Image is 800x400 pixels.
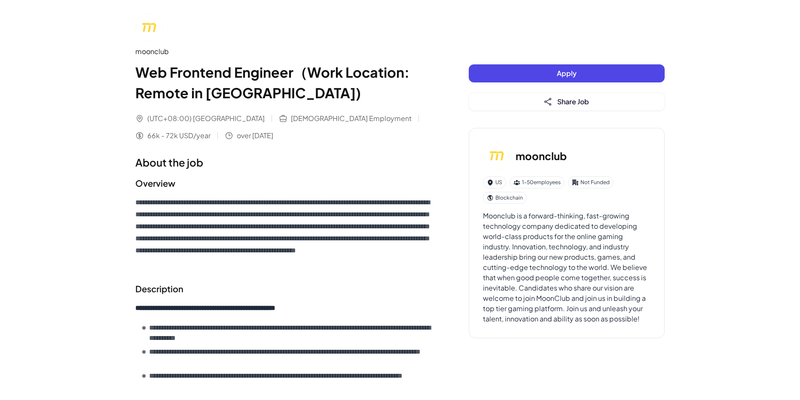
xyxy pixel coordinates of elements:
span: (UTC+08:00) [GEOGRAPHIC_DATA] [147,113,265,124]
div: Blockchain [483,192,527,204]
img: mo [483,142,510,170]
div: US [483,176,506,188]
img: logo_orange.svg [14,14,21,21]
h2: Description [135,282,434,295]
span: over [DATE] [237,130,273,141]
span: Apply [557,69,577,78]
div: Not Funded [568,176,614,188]
button: Share Job [469,93,665,111]
div: v 4.0.25 [24,14,42,21]
h1: About the job [135,155,434,170]
img: tab_domain_overview_orange.svg [23,50,30,57]
span: 66k - 72k USD/year [147,130,211,141]
h2: Overview [135,177,434,190]
span: Share Job [557,97,589,106]
img: website_grey.svg [14,22,21,29]
img: tab_keywords_by_traffic_grey.svg [85,50,92,57]
button: Apply [469,64,665,82]
h3: moonclub [516,148,567,164]
span: [DEMOGRAPHIC_DATA] Employment [291,113,412,124]
div: Moonclub is a forward-thinking, fast-growing technology company dedicated to developing world-cla... [483,211,650,324]
div: 1-50 employees [510,176,565,188]
img: mo [135,14,163,41]
div: Domain Overview [33,51,77,56]
div: Domain: [DOMAIN_NAME] [22,22,95,29]
div: moonclub [135,46,434,57]
h1: Web Frontend Engineer（Work Location: Remote in [GEOGRAPHIC_DATA]) [135,62,434,103]
div: Keywords by Traffic [95,51,145,56]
